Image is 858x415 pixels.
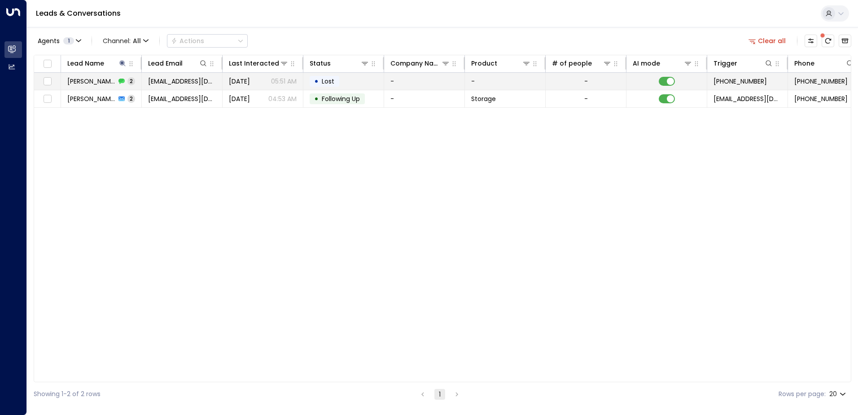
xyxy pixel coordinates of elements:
[714,77,767,86] span: +447496995145
[99,35,152,47] button: Channel:All
[465,73,546,90] td: -
[794,58,854,69] div: Phone
[38,38,60,44] span: Agents
[584,77,588,86] div: -
[805,35,817,47] button: Customize
[229,58,279,69] div: Last Interacted
[390,58,441,69] div: Company Name
[829,388,848,401] div: 20
[314,91,319,106] div: •
[67,77,116,86] span: Ali Kamkar Yazdnezhad
[148,58,208,69] div: Lead Email
[148,58,183,69] div: Lead Email
[794,94,848,103] span: +447496995145
[127,95,135,102] span: 2
[229,77,250,86] span: Yesterday
[714,58,737,69] div: Trigger
[310,58,331,69] div: Status
[584,94,588,103] div: -
[794,58,814,69] div: Phone
[34,389,101,399] div: Showing 1-2 of 2 rows
[417,389,463,400] nav: pagination navigation
[63,37,74,44] span: 1
[714,58,773,69] div: Trigger
[633,58,692,69] div: AI mode
[471,58,531,69] div: Product
[99,35,152,47] span: Channel:
[67,58,104,69] div: Lead Name
[167,34,248,48] div: Button group with a nested menu
[229,94,250,103] span: Aug 20, 2025
[148,77,216,86] span: alikamkar1982@gmail.com
[171,37,204,45] div: Actions
[794,77,848,86] span: +447496995145
[42,93,53,105] span: Toggle select row
[384,90,465,107] td: -
[745,35,790,47] button: Clear all
[36,8,121,18] a: Leads & Conversations
[34,35,84,47] button: Agents1
[148,94,216,103] span: alikamkar1982@gmail.com
[67,94,116,103] span: Ali Kamkar Yazdnezhad
[552,58,592,69] div: # of people
[471,58,497,69] div: Product
[322,77,334,86] span: Lost
[471,94,496,103] span: Storage
[67,58,127,69] div: Lead Name
[552,58,612,69] div: # of people
[133,37,141,44] span: All
[714,94,781,103] span: leads@space-station.co.uk
[42,76,53,87] span: Toggle select row
[167,34,248,48] button: Actions
[127,77,135,85] span: 2
[839,35,851,47] button: Archived Leads
[42,58,53,70] span: Toggle select all
[310,58,369,69] div: Status
[322,94,360,103] span: Following Up
[229,58,289,69] div: Last Interacted
[822,35,834,47] span: There are new threads available. Refresh the grid to view the latest updates.
[268,94,297,103] p: 04:53 AM
[271,77,297,86] p: 05:51 AM
[390,58,450,69] div: Company Name
[633,58,660,69] div: AI mode
[314,74,319,89] div: •
[384,73,465,90] td: -
[434,389,445,400] button: page 1
[779,389,826,399] label: Rows per page:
